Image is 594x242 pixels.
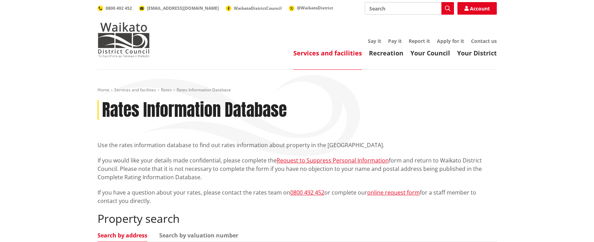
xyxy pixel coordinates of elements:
[289,5,333,11] a: @WaikatoDistrict
[98,188,497,205] p: If you have a question about your rates, please contact the rates team on or complete our for a s...
[159,233,238,238] a: Search by valuation number
[410,49,450,57] a: Your Council
[98,5,132,11] a: 0800 492 452
[226,5,282,11] a: WaikatoDistrictCouncil
[367,189,420,196] a: online request form
[471,38,497,44] a: Contact us
[114,87,156,93] a: Services and facilities
[293,49,362,57] a: Services and facilities
[297,5,333,11] span: @WaikatoDistrict
[457,49,497,57] a: Your District
[98,87,497,93] nav: breadcrumb
[98,22,150,57] img: Waikato District Council - Te Kaunihera aa Takiwaa o Waikato
[365,2,454,15] input: Search input
[437,38,464,44] a: Apply for it
[369,49,403,57] a: Recreation
[98,233,147,238] a: Search by address
[290,189,324,196] a: 0800 492 452
[409,38,430,44] a: Report it
[106,5,132,11] span: 0800 492 452
[98,212,497,225] h2: Property search
[98,87,109,93] a: Home
[177,87,231,93] span: Rates Information Database
[457,2,497,15] a: Account
[234,5,282,11] span: WaikatoDistrictCouncil
[98,156,497,181] p: If you would like your details made confidential, please complete the form and return to Waikato ...
[388,38,402,44] a: Pay it
[139,5,219,11] a: [EMAIL_ADDRESS][DOMAIN_NAME]
[161,87,172,93] a: Rates
[102,100,287,120] h1: Rates Information Database
[147,5,219,11] span: [EMAIL_ADDRESS][DOMAIN_NAME]
[98,141,497,149] p: Use the rates information database to find out rates information about property in the [GEOGRAPHI...
[277,157,389,164] a: Request to Suppress Personal Information
[368,38,381,44] a: Say it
